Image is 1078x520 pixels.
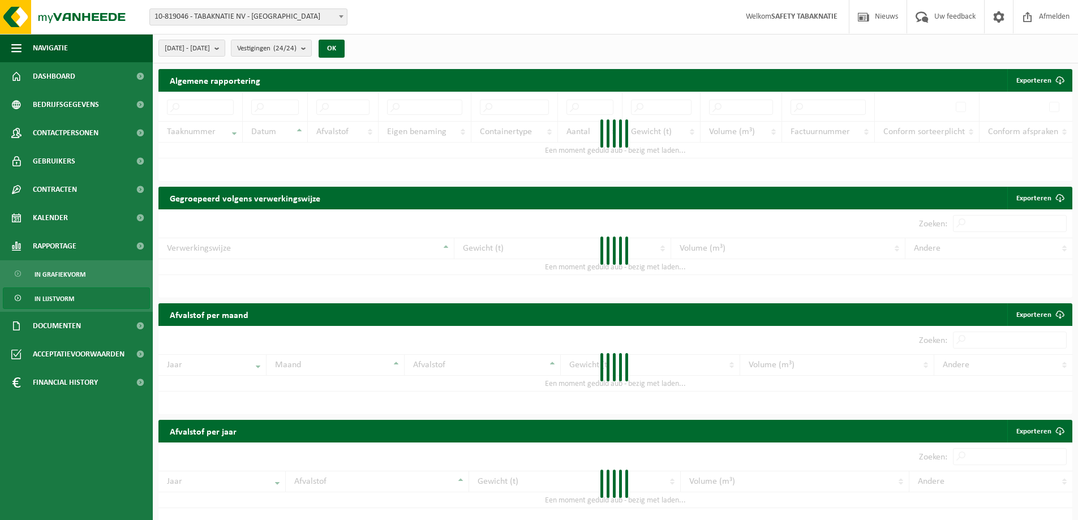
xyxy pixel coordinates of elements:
[33,368,98,397] span: Financial History
[231,40,312,57] button: Vestigingen(24/24)
[158,40,225,57] button: [DATE] - [DATE]
[1007,187,1071,209] a: Exporteren
[3,287,150,309] a: In lijstvorm
[1007,69,1071,92] button: Exporteren
[158,303,260,325] h2: Afvalstof per maand
[3,263,150,285] a: In grafiekvorm
[158,420,248,442] h2: Afvalstof per jaar
[237,40,297,57] span: Vestigingen
[33,175,77,204] span: Contracten
[273,45,297,52] count: (24/24)
[165,40,210,57] span: [DATE] - [DATE]
[33,204,68,232] span: Kalender
[33,62,75,91] span: Dashboard
[33,312,81,340] span: Documenten
[33,340,124,368] span: Acceptatievoorwaarden
[149,8,347,25] span: 10-819046 - TABAKNATIE NV - ANTWERPEN
[35,264,85,285] span: In grafiekvorm
[158,187,332,209] h2: Gegroepeerd volgens verwerkingswijze
[771,12,838,21] strong: SAFETY TABAKNATIE
[1007,303,1071,326] a: Exporteren
[158,69,272,92] h2: Algemene rapportering
[33,91,99,119] span: Bedrijfsgegevens
[33,34,68,62] span: Navigatie
[33,147,75,175] span: Gebruikers
[33,119,98,147] span: Contactpersonen
[1007,420,1071,442] a: Exporteren
[35,288,74,310] span: In lijstvorm
[319,40,345,58] button: OK
[33,232,76,260] span: Rapportage
[150,9,347,25] span: 10-819046 - TABAKNATIE NV - ANTWERPEN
